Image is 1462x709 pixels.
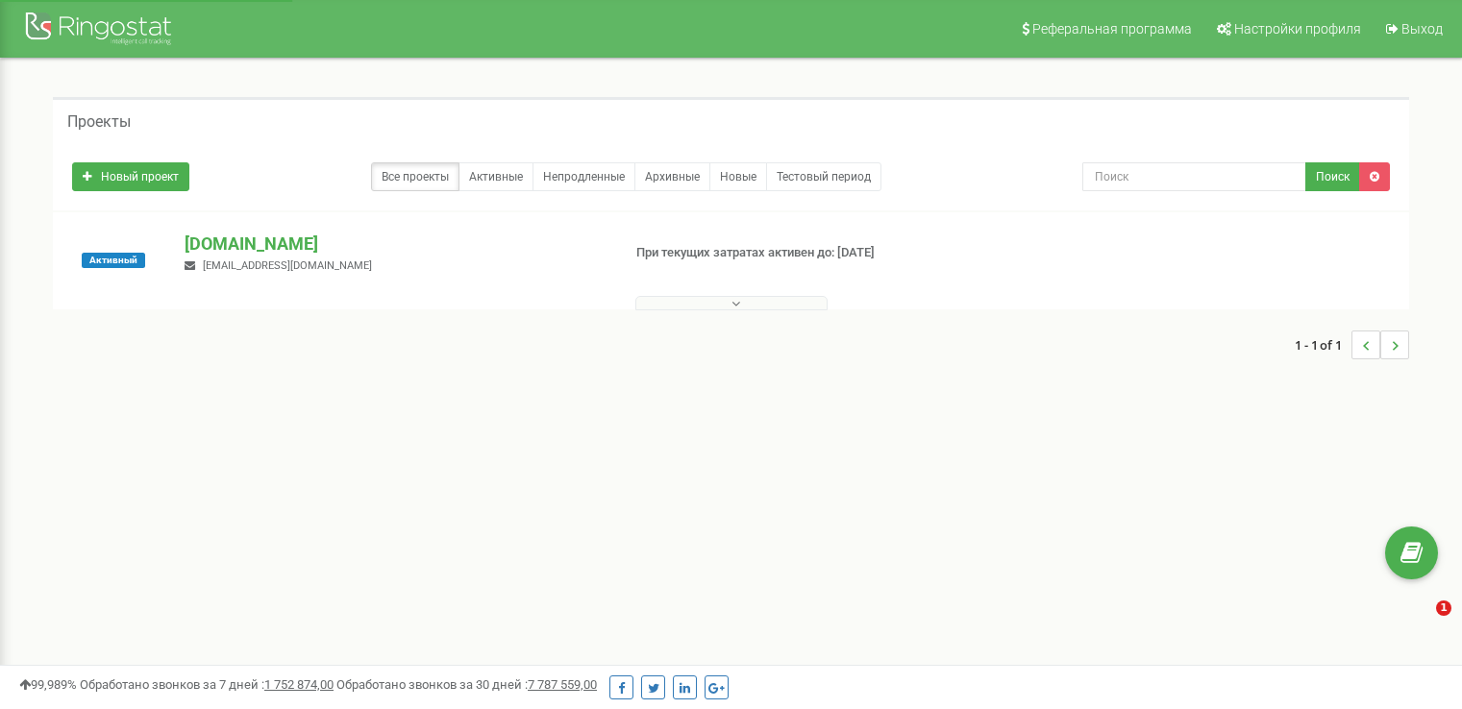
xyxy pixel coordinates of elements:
a: Активные [458,162,533,191]
nav: ... [1295,311,1409,379]
span: 99,989% [19,677,77,692]
span: Реферальная программа [1032,21,1192,37]
a: Новые [709,162,767,191]
p: [DOMAIN_NAME] [185,232,605,257]
span: Выход [1401,21,1443,37]
span: Активный [82,253,145,268]
a: Тестовый период [766,162,881,191]
span: Обработано звонков за 7 дней : [80,677,334,692]
span: 1 - 1 of 1 [1295,330,1351,359]
span: Настройки профиля [1234,21,1361,37]
a: Новый проект [72,162,189,191]
input: Поиск [1082,162,1306,191]
u: 1 752 874,00 [264,677,334,692]
a: Архивные [634,162,710,191]
button: Поиск [1305,162,1360,191]
span: Обработано звонков за 30 дней : [336,677,597,692]
p: При текущих затратах активен до: [DATE] [636,244,944,262]
iframe: Intercom live chat [1397,600,1443,647]
a: Все проекты [371,162,459,191]
span: [EMAIL_ADDRESS][DOMAIN_NAME] [203,259,372,272]
span: 1 [1436,600,1451,616]
h5: Проекты [67,113,131,131]
a: Непродленные [533,162,635,191]
u: 7 787 559,00 [528,677,597,692]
